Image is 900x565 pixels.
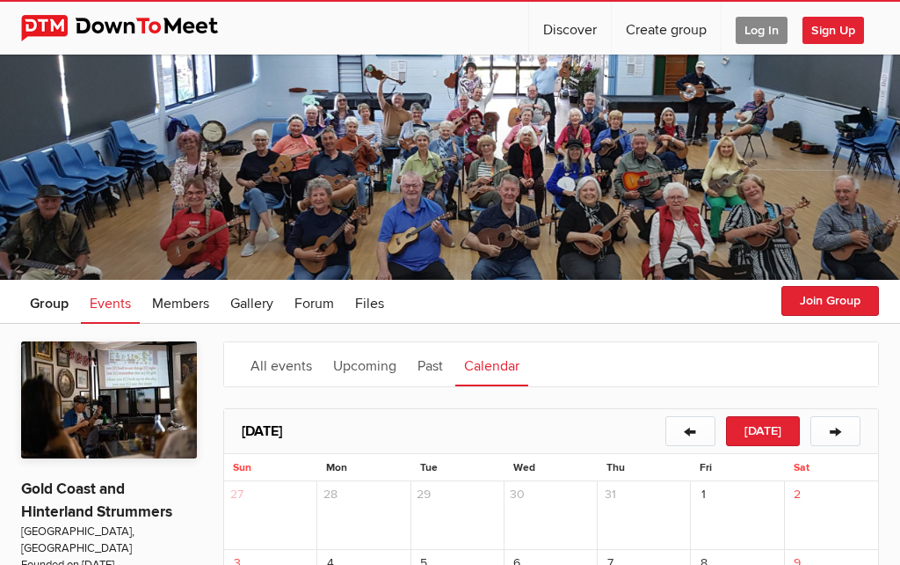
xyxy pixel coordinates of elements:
h2: [DATE] [242,409,282,453]
a: Create group [612,2,721,55]
a: All events [242,342,321,386]
a: Members [143,280,218,324]
button: Join Group [781,286,879,316]
a: Files [346,280,393,324]
span: Log In [736,17,787,44]
a: Events [81,280,140,324]
span: 29 [412,482,436,506]
button: → [810,416,860,446]
span: Sign Up [802,17,864,44]
span: 28 [318,482,342,506]
span: Mon [326,461,347,474]
span: [GEOGRAPHIC_DATA], [GEOGRAPHIC_DATA] [21,524,197,558]
span: Sat [794,461,809,474]
span: 1 [692,482,715,506]
a: Forum [286,280,343,324]
a: Gold Coast and Hinterland Strummers [21,480,172,521]
a: Log In [722,2,802,55]
a: Discover [529,2,611,55]
span: Sun [233,461,251,474]
span: 31 [599,482,622,506]
a: Calendar [455,342,528,386]
span: Thu [606,461,625,474]
img: Gold Coast and Hinterland Strummers [21,341,197,459]
span: Fri [700,461,712,474]
span: Gallery [230,295,273,312]
span: Events [90,295,131,312]
span: Files [355,295,384,312]
span: 30 [505,482,529,506]
button: [DATE] [726,416,800,446]
span: 2 [786,482,809,506]
span: Tue [420,461,438,474]
img: DownToMeet [21,15,245,41]
a: Sign Up [802,2,878,55]
span: Members [152,295,209,312]
a: Gallery [221,280,282,324]
span: Group [30,295,69,312]
span: 27 [225,482,249,506]
span: Forum [294,295,334,312]
a: Group [21,280,77,324]
span: Wed [513,461,535,474]
button: ← [665,416,715,446]
a: Past [409,342,452,386]
a: Upcoming [324,342,405,386]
